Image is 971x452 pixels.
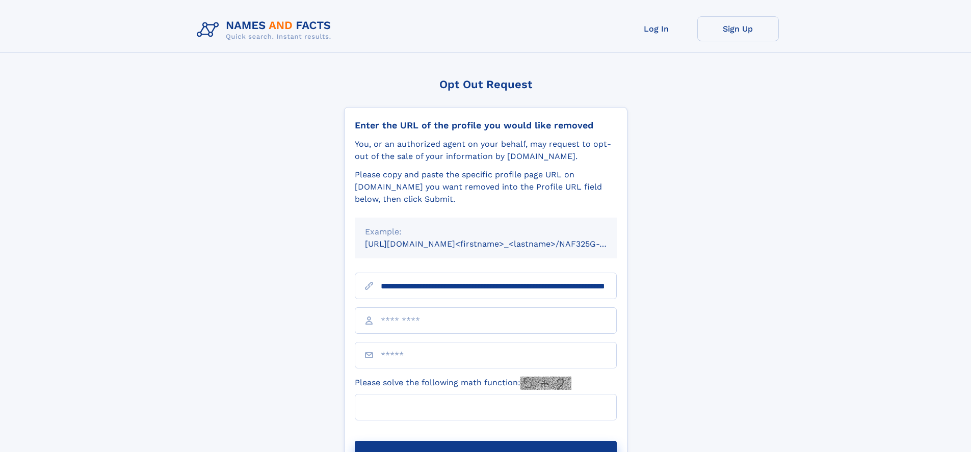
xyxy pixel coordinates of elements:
[697,16,779,41] a: Sign Up
[355,169,617,205] div: Please copy and paste the specific profile page URL on [DOMAIN_NAME] you want removed into the Pr...
[616,16,697,41] a: Log In
[355,138,617,163] div: You, or an authorized agent on your behalf, may request to opt-out of the sale of your informatio...
[365,239,636,249] small: [URL][DOMAIN_NAME]<firstname>_<lastname>/NAF325G-xxxxxxxx
[193,16,339,44] img: Logo Names and Facts
[355,377,571,390] label: Please solve the following math function:
[344,78,627,91] div: Opt Out Request
[355,120,617,131] div: Enter the URL of the profile you would like removed
[365,226,607,238] div: Example:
